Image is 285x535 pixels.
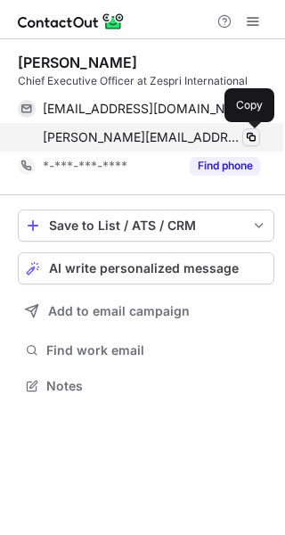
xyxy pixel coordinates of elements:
[190,157,260,175] button: Reveal Button
[18,73,274,89] div: Chief Executive Officer at Zespri International
[18,374,274,399] button: Notes
[46,342,267,358] span: Find work email
[49,218,243,233] div: Save to List / ATS / CRM
[49,261,239,276] span: AI write personalized message
[46,378,267,394] span: Notes
[18,252,274,284] button: AI write personalized message
[18,338,274,363] button: Find work email
[18,295,274,327] button: Add to email campaign
[18,210,274,242] button: save-profile-one-click
[48,304,190,318] span: Add to email campaign
[18,53,137,71] div: [PERSON_NAME]
[43,129,240,145] span: [PERSON_NAME][EMAIL_ADDRESS][DOMAIN_NAME]
[18,11,125,32] img: ContactOut v5.3.10
[43,101,247,117] span: [EMAIL_ADDRESS][DOMAIN_NAME]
